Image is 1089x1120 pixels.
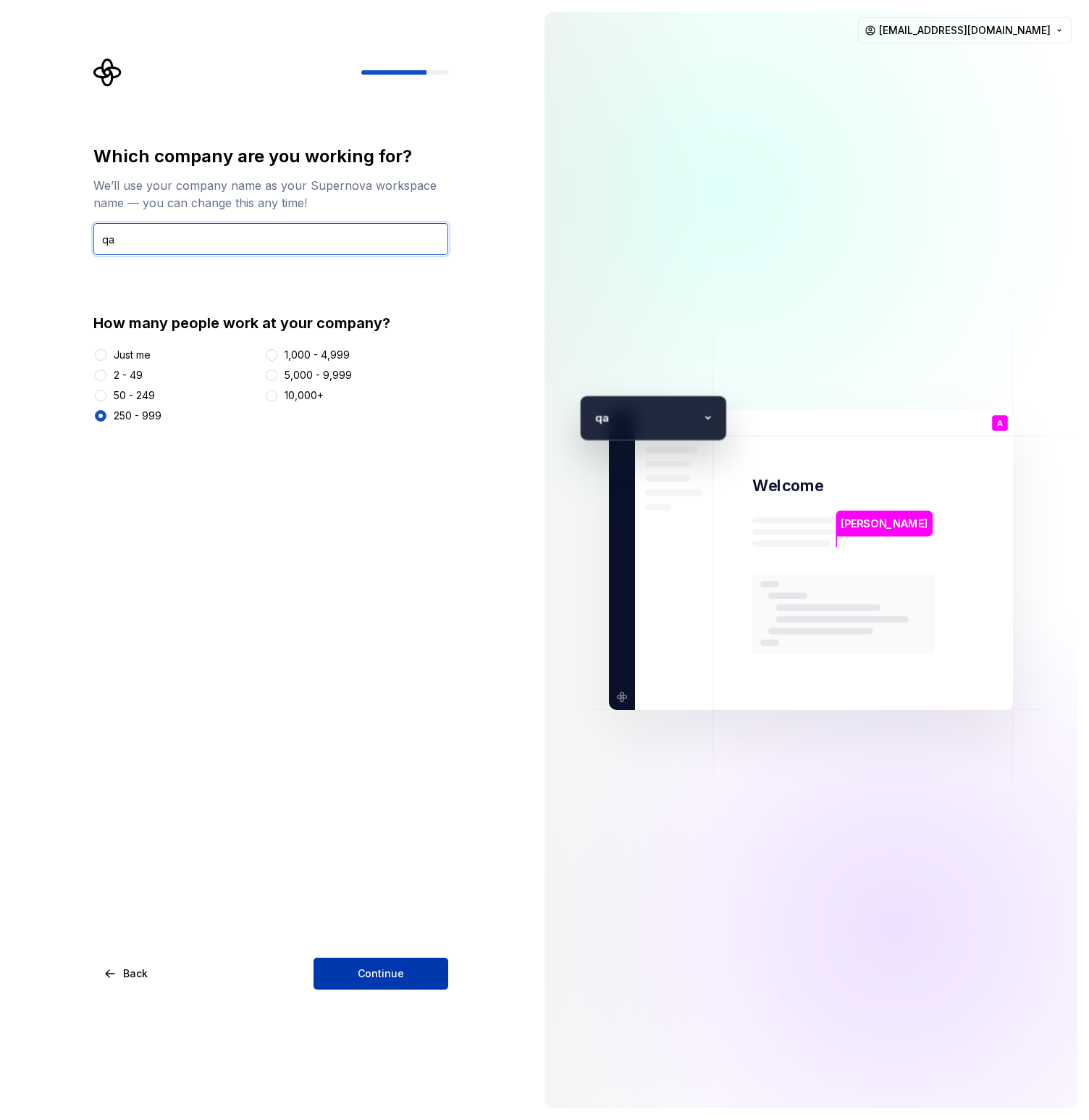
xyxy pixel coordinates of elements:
div: How many people work at your company? [93,313,448,333]
div: 50 - 249 [114,388,155,403]
p: a [602,409,697,427]
div: We’ll use your company name as your Supernova workspace name — you can change this any time! [93,177,448,212]
div: 250 - 999 [114,409,161,423]
span: [EMAIL_ADDRESS][DOMAIN_NAME] [879,23,1051,38]
span: Back [123,966,148,981]
span: Continue [358,966,404,981]
p: Welcome [752,475,823,496]
p: A [997,419,1003,427]
button: [EMAIL_ADDRESS][DOMAIN_NAME] [858,17,1072,43]
div: 10,000+ [285,388,324,403]
input: Company name [93,223,448,255]
p: [PERSON_NAME] [841,516,928,532]
div: 1,000 - 4,999 [285,348,350,362]
button: Back [93,958,160,990]
div: 5,000 - 9,999 [285,368,352,383]
button: Continue [314,958,448,990]
svg: Supernova Logo [93,58,122,87]
div: 2 - 49 [114,368,143,383]
div: Which company are you working for? [93,145,448,168]
p: q [587,409,602,427]
div: Just me [114,348,151,362]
